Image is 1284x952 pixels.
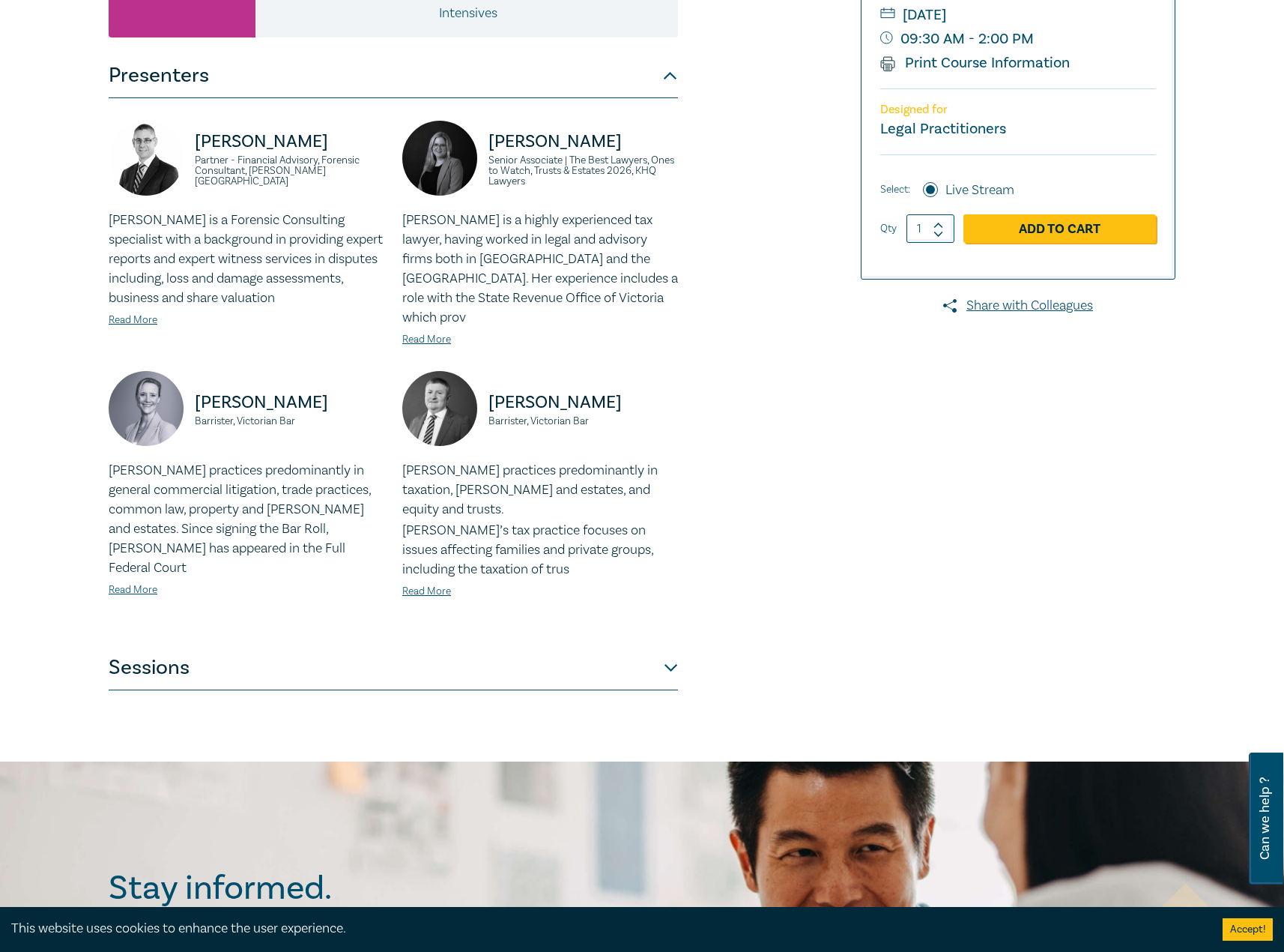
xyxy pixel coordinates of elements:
a: Read More [402,333,451,346]
p: [PERSON_NAME]’s tax practice focuses on issues affecting families and private groups, including t... [402,521,678,579]
p: [PERSON_NAME] [195,391,384,415]
input: 1 [906,214,954,243]
small: Partner - Financial Advisory, Forensic Consultant, [PERSON_NAME] [GEOGRAPHIC_DATA] [195,155,384,187]
p: [PERSON_NAME] [488,391,678,415]
span: Select: [880,181,910,198]
p: [PERSON_NAME] [195,130,384,154]
img: https://s3.ap-southeast-2.amazonaws.com/leo-cussen-store-production-content/Contacts/Darryn%20Hoc... [109,121,184,196]
span: Can we help ? [1258,762,1272,876]
a: Read More [109,313,157,327]
small: [DATE] [880,3,1156,27]
p: [PERSON_NAME] is a Forensic Consulting specialist with a background in providing expert reports a... [109,211,384,308]
a: Read More [402,585,451,598]
img: https://s3.ap-southeast-2.amazonaws.com/leo-cussen-store-production-content/Contacts/Laura%20Huss... [402,121,477,196]
img: https://s3.ap-southeast-2.amazonaws.com/leo-cussen-store-production-content/Contacts/Adam%20Craig... [402,371,477,446]
div: This website uses cookies to enhance the user experience. [11,919,1200,939]
img: https://s3.ap-southeast-2.amazonaws.com/leo-cussen-store-production-content/Contacts/Tamara%20Qui... [109,371,184,446]
p: Designed for [880,103,1156,117]
a: Read More [109,583,157,597]
small: Barrister, Victorian Bar [488,416,678,427]
button: Presenters [109,53,678,98]
a: Add to Cart [963,214,1156,243]
a: Print Course Information [880,53,1070,73]
small: 09:30 AM - 2:00 PM [880,27,1156,51]
a: Share with Colleagues [861,296,1175,316]
small: Legal Practitioners [880,119,1006,139]
label: Qty [880,220,897,237]
p: [PERSON_NAME] practices predominantly in general commercial litigation, trade practices, common l... [109,461,384,578]
h2: Stay informed. [109,869,462,908]
p: [PERSON_NAME] practices predominantly in taxation, [PERSON_NAME] and estates, and equity and trusts. [402,461,678,519]
button: Sessions [109,645,678,690]
button: Accept cookies [1223,918,1273,941]
p: [PERSON_NAME] is a highly experienced tax lawyer, having worked in legal and advisory firms both ... [402,211,678,328]
small: Senior Associate | The Best Lawyers, Ones to Watch, Trusts & Estates 2026, KHQ Lawyers [488,155,678,187]
label: Live Stream [945,181,1014,200]
p: [PERSON_NAME] [488,130,678,154]
small: Barrister, Victorian Bar [195,416,384,427]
